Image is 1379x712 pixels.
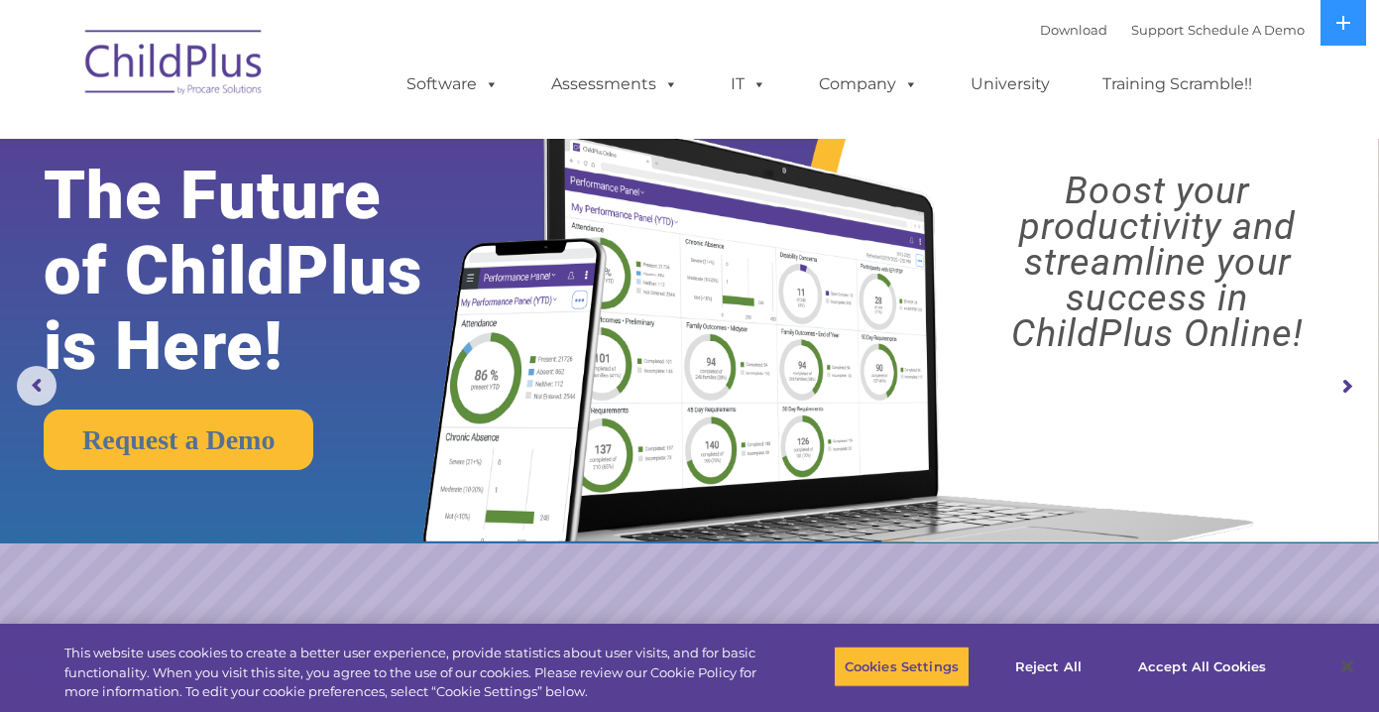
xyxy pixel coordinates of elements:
[75,16,274,115] img: ChildPlus by Procare Solutions
[986,646,1110,687] button: Reject All
[1325,645,1369,688] button: Close
[276,212,360,227] span: Phone number
[1040,22,1305,38] font: |
[951,64,1070,104] a: University
[531,64,698,104] a: Assessments
[834,646,970,687] button: Cookies Settings
[276,131,336,146] span: Last name
[64,644,758,702] div: This website uses cookies to create a better user experience, provide statistics about user visit...
[1040,22,1107,38] a: Download
[44,158,484,384] rs-layer: The Future of ChildPlus is Here!
[387,64,518,104] a: Software
[44,410,313,470] a: Request a Demo
[1083,64,1272,104] a: Training Scramble!!
[1127,646,1277,687] button: Accept All Cookies
[711,64,786,104] a: IT
[1131,22,1184,38] a: Support
[799,64,938,104] a: Company
[953,173,1362,351] rs-layer: Boost your productivity and streamline your success in ChildPlus Online!
[1188,22,1305,38] a: Schedule A Demo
